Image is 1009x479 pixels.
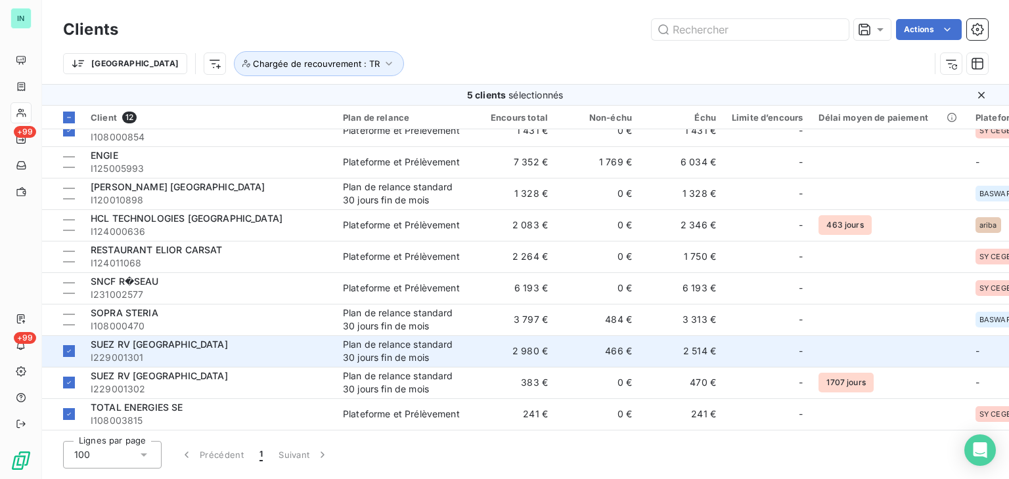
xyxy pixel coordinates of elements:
[343,306,464,333] div: Plan de relance standard 30 jours fin de mois
[91,307,158,318] span: SOPRA STERIA
[799,219,803,232] span: -
[556,209,640,241] td: 0 €
[640,272,724,304] td: 6 193 €
[343,281,460,295] div: Plateforme et Prélèvement
[91,150,118,161] span: ENGIE
[122,112,137,123] span: 12
[818,373,874,392] span: 1707 jours
[91,276,159,287] span: SNCF R�SEAU
[799,313,803,326] span: -
[472,272,556,304] td: 6 193 €
[648,112,716,123] div: Échu
[640,241,724,272] td: 1 750 €
[343,369,464,396] div: Plan de relance standard 30 jours fin de mois
[556,178,640,209] td: 0 €
[799,250,803,263] span: -
[91,131,327,144] span: I108000854
[640,146,724,178] td: 6 034 €
[91,257,327,270] span: I124011068
[472,115,556,146] td: 1 431 €
[480,112,548,123] div: Encours total
[640,398,724,430] td: 241 €
[799,344,803,358] span: -
[343,124,460,137] div: Plateforme et Prélèvement
[732,112,803,123] div: Limite d’encours
[472,146,556,178] td: 7 352 €
[91,339,228,350] span: SUEZ RV [GEOGRAPHIC_DATA]
[14,126,36,138] span: +99
[234,51,404,76] button: Chargée de recouvrement : TR
[799,156,803,169] span: -
[556,398,640,430] td: 0 €
[640,209,724,241] td: 2 346 €
[343,156,460,169] div: Plateforme et Prélèvement
[343,180,464,207] div: Plan de relance standard 30 jours fin de mois
[640,367,724,398] td: 470 €
[799,124,803,137] span: -
[472,241,556,272] td: 2 264 €
[640,304,724,335] td: 3 313 €
[975,345,979,356] span: -
[252,441,271,469] button: 1
[343,407,460,421] div: Plateforme et Prélèvement
[799,407,803,421] span: -
[556,304,640,335] td: 484 €
[975,156,979,167] span: -
[896,19,962,40] button: Actions
[472,178,556,209] td: 1 328 €
[253,58,380,69] span: Chargée de recouvrement : TR
[640,115,724,146] td: 1 431 €
[556,241,640,272] td: 0 €
[63,53,187,74] button: [GEOGRAPHIC_DATA]
[91,320,327,333] span: I108000470
[472,209,556,241] td: 2 083 €
[979,221,997,229] span: ariba
[91,213,282,224] span: HCL TECHNOLOGIES [GEOGRAPHIC_DATA]
[91,383,327,396] span: I229001302
[91,402,183,413] span: TOTAL ENERGIES SE
[556,115,640,146] td: 0 €
[556,272,640,304] td: 0 €
[564,112,632,123] div: Non-échu
[11,450,32,471] img: Logo LeanPay
[91,414,327,427] span: I108003815
[74,448,90,461] span: 100
[652,19,849,40] input: Rechercher
[799,187,803,200] span: -
[91,225,327,238] span: I124000636
[91,288,327,301] span: I231002577
[343,112,464,123] div: Plan de relance
[472,367,556,398] td: 383 €
[467,89,506,100] span: 5 clients
[556,146,640,178] td: 1 769 €
[91,162,327,175] span: I125005993
[91,370,228,381] span: SUEZ RV [GEOGRAPHIC_DATA]
[556,367,640,398] td: 0 €
[556,335,640,367] td: 466 €
[343,219,460,232] div: Plateforme et Prélèvement
[91,194,327,207] span: I120010898
[91,351,327,364] span: I229001301
[472,304,556,335] td: 3 797 €
[343,338,464,364] div: Plan de relance standard 30 jours fin de mois
[172,441,252,469] button: Précédent
[472,398,556,430] td: 241 €
[799,376,803,389] span: -
[91,181,265,192] span: [PERSON_NAME] [GEOGRAPHIC_DATA]
[259,448,263,461] span: 1
[343,250,460,263] div: Plateforme et Prélèvement
[271,441,337,469] button: Suivant
[818,112,959,123] div: Délai moyen de paiement
[472,335,556,367] td: 2 980 €
[964,434,996,466] div: Open Intercom Messenger
[11,8,32,29] div: IN
[508,89,563,100] span: sélectionnés
[799,281,803,295] span: -
[91,244,222,255] span: RESTAURANT ELIOR CARSAT
[640,178,724,209] td: 1 328 €
[63,18,118,41] h3: Clients
[975,377,979,388] span: -
[818,215,871,235] span: 463 jours
[91,112,117,123] span: Client
[640,335,724,367] td: 2 514 €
